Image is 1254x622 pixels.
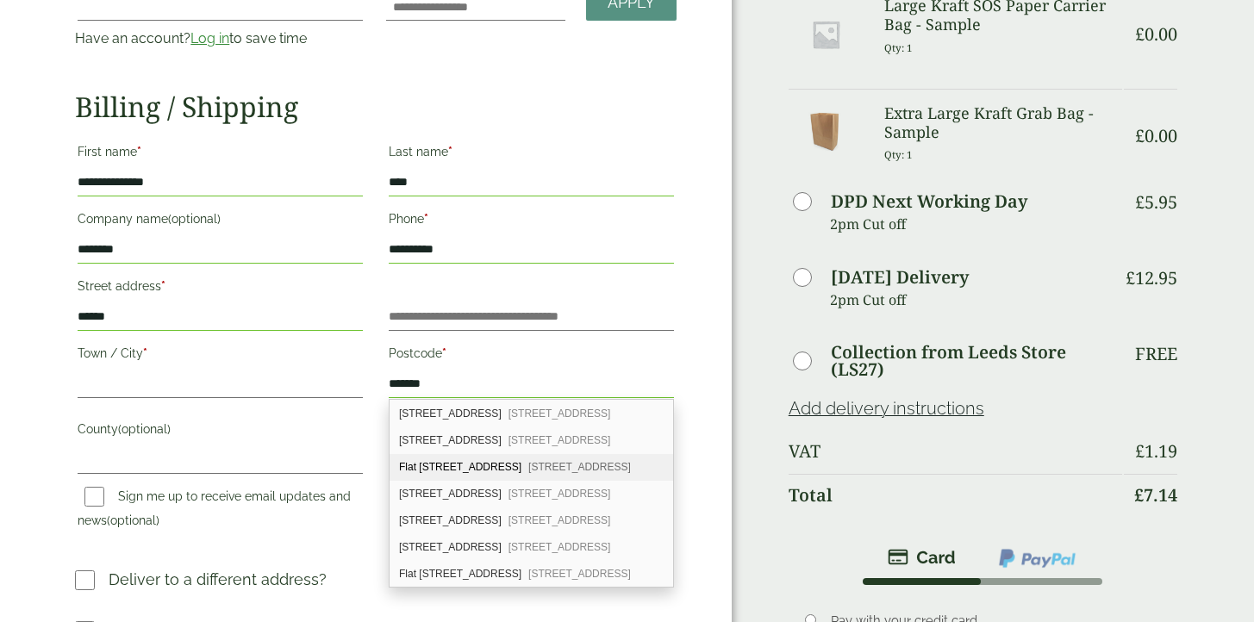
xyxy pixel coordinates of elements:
p: Free [1135,344,1177,364]
span: £ [1135,22,1145,46]
abbr: required [161,279,165,293]
div: Flat 27, Cromarty Court 126-128, Widmore Road [390,561,673,588]
bdi: 1.19 [1135,439,1177,463]
bdi: 0.00 [1135,124,1177,147]
abbr: required [137,145,141,159]
div: Flat 30, Cromarty Court 126-128, Widmore Road [390,454,673,481]
div: Flat 32, Cromarty Court 126-128, Widmore Road [390,401,673,427]
p: Have an account? to save time [75,28,365,49]
span: [STREET_ADDRESS] [508,407,611,420]
span: £ [1135,124,1145,147]
abbr: required [143,346,147,360]
img: ppcp-gateway.png [997,547,1077,569]
bdi: 7.14 [1134,483,1177,507]
span: [STREET_ADDRESS] [508,514,611,526]
p: Deliver to a different address? [109,568,327,591]
label: Sign me up to receive email updates and news [78,489,351,532]
small: Qty: 1 [884,41,913,54]
div: Flat 31, Cromarty Court 126-128, Widmore Road [390,427,673,454]
label: Last name [389,140,674,169]
bdi: 0.00 [1135,22,1177,46]
bdi: 12.95 [1126,266,1177,289]
label: Phone [389,207,674,236]
span: [STREET_ADDRESS] [508,434,611,446]
p: 2pm Cut off [830,211,1122,237]
span: [STREET_ADDRESS] [528,568,631,580]
span: £ [1135,190,1145,214]
p: 2pm Cut off [830,287,1122,313]
span: £ [1126,266,1135,289]
label: Postcode [389,341,674,370]
span: (optional) [118,422,171,436]
a: Add delivery instructions [789,398,984,419]
label: Company name [78,207,363,236]
div: Flat 29, Cromarty Court 126-128, Widmore Road [390,507,673,534]
abbr: required [448,145,452,159]
a: Log in [190,30,229,47]
label: County [78,417,363,446]
span: £ [1135,439,1145,463]
label: [DATE] Delivery [831,269,969,286]
span: [STREET_ADDRESS] [508,541,611,553]
h2: Billing / Shipping [75,90,676,123]
input: Sign me up to receive email updates and news(optional) [84,487,104,507]
th: VAT [789,431,1122,472]
label: Town / City [78,341,363,370]
span: £ [1134,483,1144,507]
span: [STREET_ADDRESS] [508,488,611,500]
img: stripe.png [888,547,956,568]
abbr: required [442,346,446,360]
div: Flat 3, Cromarty Court 126-128, Widmore Road [390,481,673,507]
div: Flat 28, Cromarty Court 126-128, Widmore Road [390,534,673,561]
bdi: 5.95 [1135,190,1177,214]
th: Total [789,474,1122,516]
label: First name [78,140,363,169]
label: DPD Next Working Day [831,193,1027,210]
small: Qty: 1 [884,148,913,161]
span: (optional) [107,513,159,527]
label: Collection from Leeds Store (LS27) [831,344,1122,378]
h3: Extra Large Kraft Grab Bag - Sample [884,104,1121,141]
label: Street address [78,274,363,303]
span: [STREET_ADDRESS] [528,461,631,473]
abbr: required [424,212,428,226]
span: (optional) [168,212,221,226]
